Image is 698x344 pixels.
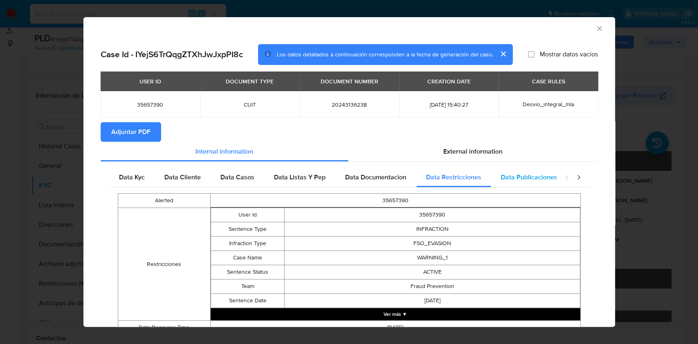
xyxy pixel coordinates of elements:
[539,50,597,58] span: Mostrar datos vacíos
[493,44,513,64] button: cerrar
[277,50,493,58] span: Los datos detallados a continuación corresponden a la fecha de generación del caso.
[164,172,201,182] span: Data Cliente
[210,194,580,208] td: 35657390
[443,147,503,156] span: External information
[426,172,481,182] span: Data Restricciones
[409,101,489,108] span: [DATE] 15:40:27
[119,172,145,182] span: Data Kyc
[527,74,570,88] div: CASE RULES
[211,222,285,237] td: Sentence Type
[101,49,243,60] h2: Case Id - IYejS6TrQqgZTXhJwJxpPI8c
[211,265,285,279] td: Sentence Status
[195,147,253,156] span: Internal information
[501,172,557,182] span: Data Publicaciones
[285,237,580,251] td: FSO_EVASION
[110,101,190,108] span: 35657390
[211,251,285,265] td: Case Name
[274,172,325,182] span: Data Listas Y Pep
[210,321,580,335] td: [DATE]
[111,123,150,141] span: Adjuntar PDF
[528,51,534,58] input: Mostrar datos vacíos
[118,194,210,208] td: Alerted
[523,100,574,108] span: Desvio_integral_mla
[118,208,210,321] td: Restricciones
[285,265,580,279] td: ACTIVE
[211,279,285,294] td: Team
[220,172,254,182] span: Data Casos
[83,17,615,327] div: closure-recommendation-modal
[135,74,166,88] div: USER ID
[210,101,290,108] span: CUIT
[211,308,580,320] button: Expand array
[285,208,580,222] td: 35657390
[309,101,389,108] span: 20243136238
[211,237,285,251] td: Infraction Type
[221,74,278,88] div: DOCUMENT TYPE
[211,208,285,222] td: User Id
[595,25,603,32] button: Cerrar ventana
[422,74,476,88] div: CREATION DATE
[211,294,285,308] td: Sentence Date
[101,142,598,161] div: Detailed info
[101,122,161,142] button: Adjuntar PDF
[285,279,580,294] td: Fraud Prevention
[285,251,580,265] td: WARNING_1
[285,294,580,308] td: [DATE]
[118,321,210,335] td: Data Recovery Time
[285,222,580,237] td: INFRACTION
[316,74,383,88] div: DOCUMENT NUMBER
[109,168,557,187] div: Detailed internal info
[345,172,406,182] span: Data Documentacion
